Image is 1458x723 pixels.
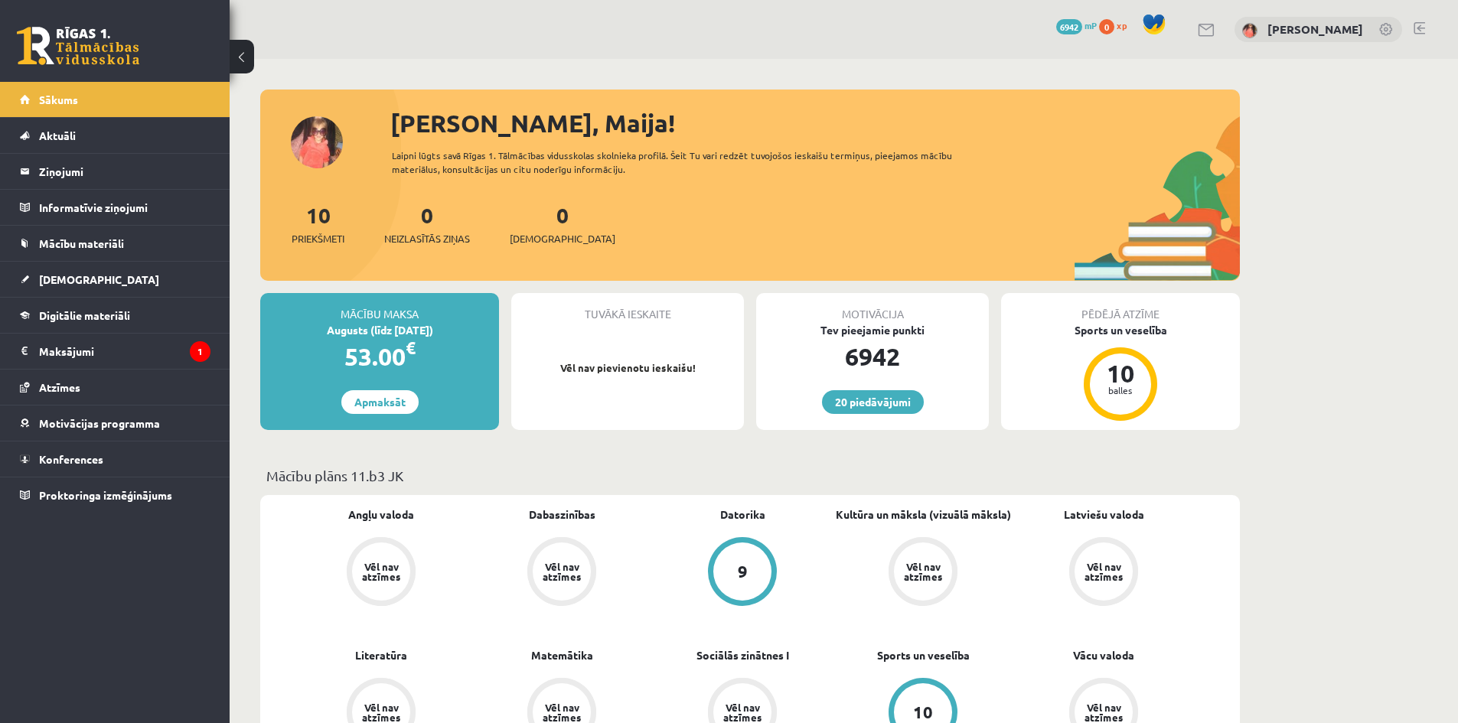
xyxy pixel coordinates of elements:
[471,537,652,609] a: Vēl nav atzīmes
[341,390,419,414] a: Apmaksāt
[355,647,407,663] a: Literatūra
[39,236,124,250] span: Mācību materiāli
[20,477,210,513] a: Proktoringa izmēģinājums
[39,334,210,369] legend: Maksājumi
[291,537,471,609] a: Vēl nav atzīmes
[1056,19,1097,31] a: 6942 mP
[292,201,344,246] a: 10Priekšmeti
[913,704,933,721] div: 10
[756,338,989,375] div: 6942
[756,322,989,338] div: Tev pieejamie punkti
[1001,322,1240,338] div: Sports un veselība
[696,647,789,663] a: Sociālās zinātnes I
[390,105,1240,142] div: [PERSON_NAME], Maija!
[519,360,736,376] p: Vēl nav pievienotu ieskaišu!
[39,93,78,106] span: Sākums
[39,488,172,502] span: Proktoringa izmēģinājums
[39,154,210,189] legend: Ziņojumi
[384,201,470,246] a: 0Neizlasītās ziņas
[406,337,416,359] span: €
[1001,322,1240,423] a: Sports un veselība 10 balles
[1064,506,1144,523] a: Latviešu valoda
[20,82,210,117] a: Sākums
[360,702,403,722] div: Vēl nav atzīmes
[510,201,615,246] a: 0[DEMOGRAPHIC_DATA]
[652,537,833,609] a: 9
[1267,21,1363,37] a: [PERSON_NAME]
[20,154,210,189] a: Ziņojumi
[190,341,210,362] i: 1
[39,308,130,322] span: Digitālie materiāli
[1098,361,1143,386] div: 10
[39,190,210,225] legend: Informatīvie ziņojumi
[822,390,924,414] a: 20 piedāvājumi
[17,27,139,65] a: Rīgas 1. Tālmācības vidusskola
[836,506,1011,523] a: Kultūra un māksla (vizuālā māksla)
[20,118,210,153] a: Aktuāli
[833,537,1013,609] a: Vēl nav atzīmes
[39,129,76,142] span: Aktuāli
[738,563,748,580] div: 9
[292,231,344,246] span: Priekšmeti
[902,562,944,581] div: Vēl nav atzīmes
[384,231,470,246] span: Neizlasītās ziņas
[1242,23,1257,38] img: Maija Putniņa
[1013,537,1194,609] a: Vēl nav atzīmes
[540,702,583,722] div: Vēl nav atzīmes
[540,562,583,581] div: Vēl nav atzīmes
[1085,19,1097,31] span: mP
[511,293,744,322] div: Tuvākā ieskaite
[360,562,403,581] div: Vēl nav atzīmes
[877,647,970,663] a: Sports un veselība
[20,226,210,261] a: Mācību materiāli
[20,262,210,297] a: [DEMOGRAPHIC_DATA]
[529,506,595,523] a: Dabaszinības
[39,380,80,394] span: Atzīmes
[39,272,159,286] span: [DEMOGRAPHIC_DATA]
[1073,647,1134,663] a: Vācu valoda
[260,338,499,375] div: 53.00
[20,298,210,333] a: Digitālie materiāli
[1056,19,1082,34] span: 6942
[20,334,210,369] a: Maksājumi1
[510,231,615,246] span: [DEMOGRAPHIC_DATA]
[1082,702,1125,722] div: Vēl nav atzīmes
[1001,293,1240,322] div: Pēdējā atzīme
[1098,386,1143,395] div: balles
[20,370,210,405] a: Atzīmes
[720,506,765,523] a: Datorika
[260,293,499,322] div: Mācību maksa
[20,190,210,225] a: Informatīvie ziņojumi
[1099,19,1134,31] a: 0 xp
[260,322,499,338] div: Augusts (līdz [DATE])
[1117,19,1127,31] span: xp
[1099,19,1114,34] span: 0
[20,405,210,441] a: Motivācijas programma
[392,148,980,176] div: Laipni lūgts savā Rīgas 1. Tālmācības vidusskolas skolnieka profilā. Šeit Tu vari redzēt tuvojošo...
[348,506,414,523] a: Angļu valoda
[39,452,103,466] span: Konferences
[531,647,593,663] a: Matemātika
[20,441,210,477] a: Konferences
[39,416,160,430] span: Motivācijas programma
[266,465,1234,486] p: Mācību plāns 11.b3 JK
[1082,562,1125,581] div: Vēl nav atzīmes
[756,293,989,322] div: Motivācija
[721,702,764,722] div: Vēl nav atzīmes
